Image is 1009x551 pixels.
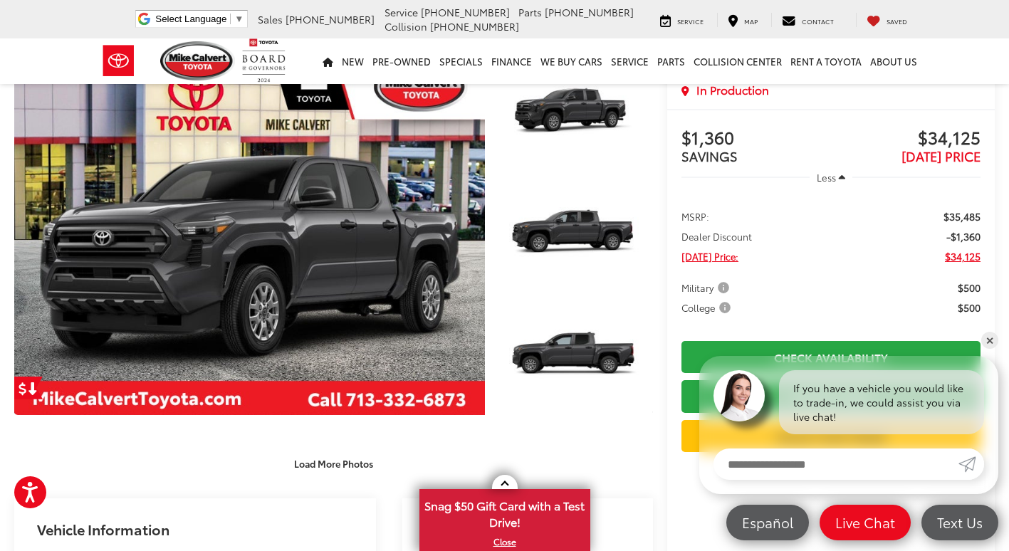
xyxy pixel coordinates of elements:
[681,128,831,149] span: $1,360
[828,513,902,531] span: Live Chat
[958,280,981,295] span: $500
[385,19,427,33] span: Collision
[37,521,169,537] h2: Vehicle Information
[744,16,758,26] span: Map
[958,448,984,480] a: Submit
[501,300,653,414] a: Expand Photo 3
[810,164,852,190] button: Less
[921,505,998,540] a: Text Us
[14,57,485,415] a: Expand Photo 0
[681,280,734,295] button: Military
[681,380,981,412] a: Instant Deal
[713,370,765,421] img: Agent profile photo
[726,505,809,540] a: Español
[802,16,834,26] span: Contact
[338,38,368,84] a: New
[487,38,536,84] a: Finance
[435,38,487,84] a: Specials
[92,38,145,84] img: Toyota
[713,448,958,480] input: Enter your message
[866,38,921,84] a: About Us
[831,128,981,149] span: $34,125
[856,13,918,27] a: My Saved Vehicles
[155,14,244,24] a: Select Language​
[160,41,236,80] img: Mike Calvert Toyota
[677,16,704,26] span: Service
[681,229,752,243] span: Dealer Discount
[681,420,981,452] a: Value Your Trade
[9,56,490,416] img: 2025 Toyota Tacoma SR
[735,513,800,531] span: Español
[501,57,653,171] a: Expand Photo 1
[499,177,654,294] img: 2025 Toyota Tacoma SR
[681,249,738,263] span: [DATE] Price:
[286,12,375,26] span: [PHONE_NUMBER]
[234,14,244,24] span: ▼
[681,147,738,165] span: SAVINGS
[817,171,836,184] span: Less
[499,300,654,416] img: 2025 Toyota Tacoma SR
[958,300,981,315] span: $500
[318,38,338,84] a: Home
[501,179,653,293] a: Expand Photo 2
[946,229,981,243] span: -$1,360
[786,38,866,84] a: Rent a Toyota
[887,16,907,26] span: Saved
[681,300,733,315] span: College
[696,82,769,98] span: In Production
[653,38,689,84] a: Parts
[518,5,542,19] span: Parts
[545,5,634,19] span: [PHONE_NUMBER]
[945,249,981,263] span: $34,125
[681,209,709,224] span: MSRP:
[421,5,510,19] span: [PHONE_NUMBER]
[230,14,231,24] span: ​
[499,56,654,172] img: 2025 Toyota Tacoma SR
[771,13,845,27] a: Contact
[536,38,607,84] a: WE BUY CARS
[681,341,981,373] a: Check Availability
[901,147,981,165] span: [DATE] PRICE
[779,370,984,434] div: If you have a vehicle you would like to trade-in, we could assist you via live chat!
[649,13,714,27] a: Service
[421,490,589,534] span: Snag $50 Gift Card with a Test Drive!
[689,38,786,84] a: Collision Center
[820,505,911,540] a: Live Chat
[258,12,283,26] span: Sales
[943,209,981,224] span: $35,485
[284,451,383,476] button: Load More Photos
[430,19,519,33] span: [PHONE_NUMBER]
[681,300,736,315] button: College
[155,14,226,24] span: Select Language
[717,13,768,27] a: Map
[681,280,732,295] span: Military
[930,513,990,531] span: Text Us
[607,38,653,84] a: Service
[385,5,418,19] span: Service
[368,38,435,84] a: Pre-Owned
[14,377,43,399] a: Get Price Drop Alert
